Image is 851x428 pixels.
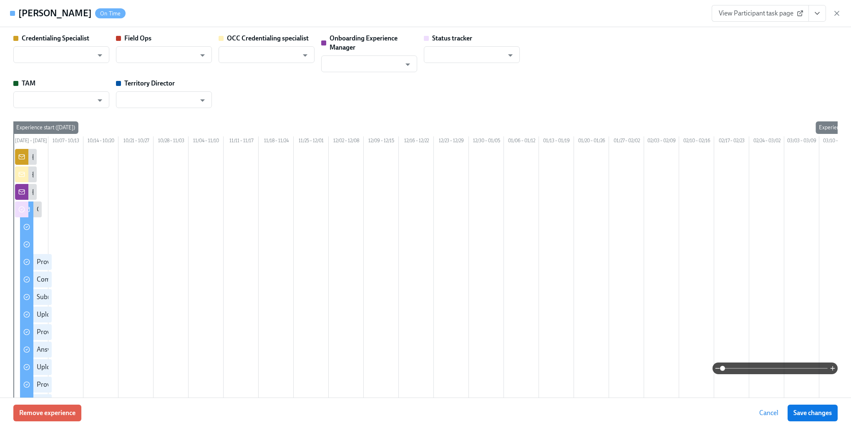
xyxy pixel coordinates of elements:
[32,187,229,196] div: {{ participant.fullName }} has been enrolled in the Dado Pre-boarding
[13,121,78,134] div: Experience start ([DATE])
[719,9,802,18] span: View Participant task page
[22,34,89,42] strong: Credentialing Specialist
[196,49,209,62] button: Open
[83,136,118,147] div: 10/14 – 10/20
[37,345,167,354] div: Answer the credentialing disclosure questions
[37,292,143,302] div: Submit your resume for credentialing
[401,58,414,71] button: Open
[644,136,679,147] div: 02/03 – 02/09
[399,136,434,147] div: 12/16 – 12/22
[19,409,76,417] span: Remove experience
[18,7,92,20] h4: [PERSON_NAME]
[364,136,399,147] div: 12/09 – 12/15
[504,49,517,62] button: Open
[227,34,309,42] strong: OCC Credentialing specialist
[753,405,784,421] button: Cancel
[224,136,259,147] div: 11/11 – 11/17
[32,152,229,161] div: {{ participant.fullName }} has been enrolled in the Dado Pre-boarding
[37,205,152,214] div: Getting started at [GEOGRAPHIC_DATA]
[609,136,644,147] div: 01/27 – 02/02
[712,5,809,22] a: View Participant task page
[749,136,784,147] div: 02/24 – 03/02
[13,136,48,147] div: [DATE] – [DATE]
[294,136,329,147] div: 11/25 – 12/01
[154,136,189,147] div: 10/28 – 11/03
[93,94,106,107] button: Open
[504,136,539,147] div: 01/06 – 01/12
[37,257,187,267] div: Provide key information for the credentialing process
[714,136,749,147] div: 02/17 – 02/23
[784,136,819,147] div: 03/03 – 03/09
[788,405,838,421] button: Save changes
[22,79,35,87] strong: TAM
[189,136,224,147] div: 11/04 – 11/10
[37,380,194,389] div: Provide your National Provider Identifier Number (NPI)
[330,34,398,51] strong: Onboarding Experience Manager
[793,409,832,417] span: Save changes
[124,79,175,87] strong: Territory Director
[196,94,209,107] button: Open
[539,136,574,147] div: 01/13 – 01/19
[124,34,151,42] strong: Field Ops
[37,310,161,319] div: Upload a PDF of your dental school diploma
[118,136,154,147] div: 10/21 – 10/27
[299,49,312,62] button: Open
[37,275,235,284] div: Complete the malpractice insurance information and application form
[434,136,469,147] div: 12/23 – 12/29
[93,49,106,62] button: Open
[13,405,81,421] button: Remove experience
[37,327,191,337] div: Provide a copy of your residency completion certificate
[32,170,249,179] div: {{ participant.fullName }} has been enrolled in the state credentialing process
[48,136,83,147] div: 10/07 – 10/13
[432,34,472,42] strong: Status tracker
[469,136,504,147] div: 12/30 – 01/05
[808,5,826,22] button: View task page
[759,409,778,417] span: Cancel
[95,10,126,17] span: On Time
[259,136,294,147] div: 11/18 – 11/24
[329,136,364,147] div: 12/02 – 12/08
[679,136,714,147] div: 02/10 – 02/16
[574,136,609,147] div: 01/20 – 01/26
